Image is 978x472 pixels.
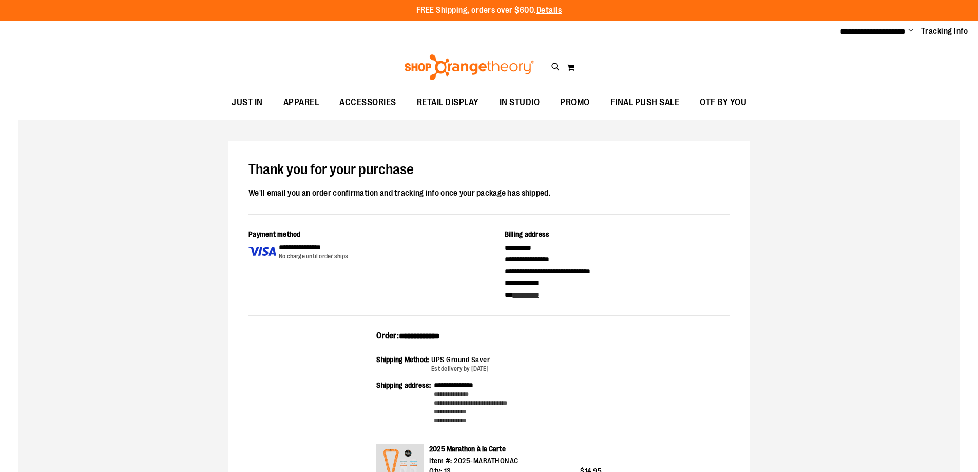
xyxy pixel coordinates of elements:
span: JUST IN [232,91,263,114]
span: FINAL PUSH SALE [610,91,680,114]
div: Order: [376,330,602,349]
a: 2025 Marathon à la Carte [429,445,505,453]
a: OTF BY YOU [689,91,757,115]
a: PROMO [550,91,600,115]
div: Shipping address: [376,380,433,426]
div: No charge until order ships [279,252,349,261]
h1: Thank you for your purchase [248,162,730,178]
img: Shop Orangetheory [403,54,536,80]
span: ACCESSORIES [339,91,396,114]
a: IN STUDIO [489,91,550,115]
a: Tracking Info [921,26,968,37]
span: APPAREL [283,91,319,114]
span: RETAIL DISPLAY [417,91,479,114]
button: Account menu [908,26,913,36]
a: Details [536,6,562,15]
a: APPAREL [273,91,330,115]
div: Billing address [505,229,730,242]
span: Est delivery by [DATE] [431,365,489,372]
a: RETAIL DISPLAY [407,91,489,115]
span: IN STUDIO [500,91,540,114]
span: PROMO [560,91,590,114]
img: Payment type icon [248,242,276,261]
a: FINAL PUSH SALE [600,91,690,115]
div: Payment method [248,229,474,242]
div: We'll email you an order confirmation and tracking info once your package has shipped. [248,186,730,200]
div: UPS Ground Saver [431,354,490,365]
p: FREE Shipping, orders over $600. [416,5,562,16]
div: Shipping Method: [376,354,431,373]
a: ACCESSORIES [329,91,407,115]
a: JUST IN [221,91,273,115]
div: Item #: 2025-MARATHONAC [429,456,602,466]
span: OTF BY YOU [700,91,746,114]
